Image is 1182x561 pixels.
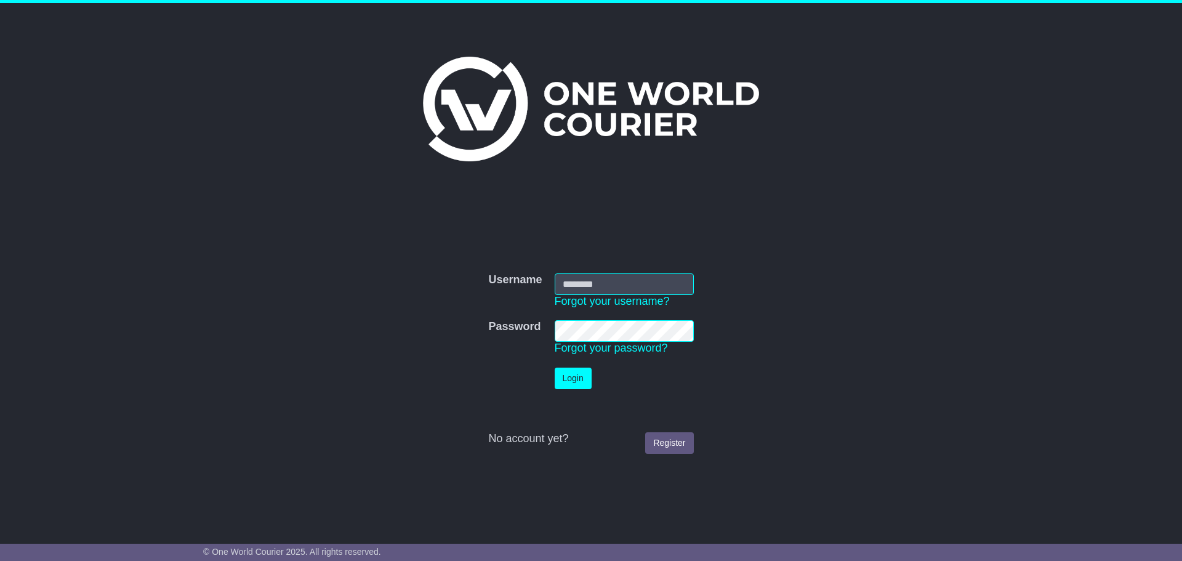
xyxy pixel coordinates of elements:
label: Password [488,320,541,334]
div: No account yet? [488,432,693,446]
img: One World [423,57,759,161]
a: Forgot your password? [555,342,668,354]
a: Register [645,432,693,454]
label: Username [488,273,542,287]
button: Login [555,368,592,389]
span: © One World Courier 2025. All rights reserved. [203,547,381,557]
a: Forgot your username? [555,295,670,307]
